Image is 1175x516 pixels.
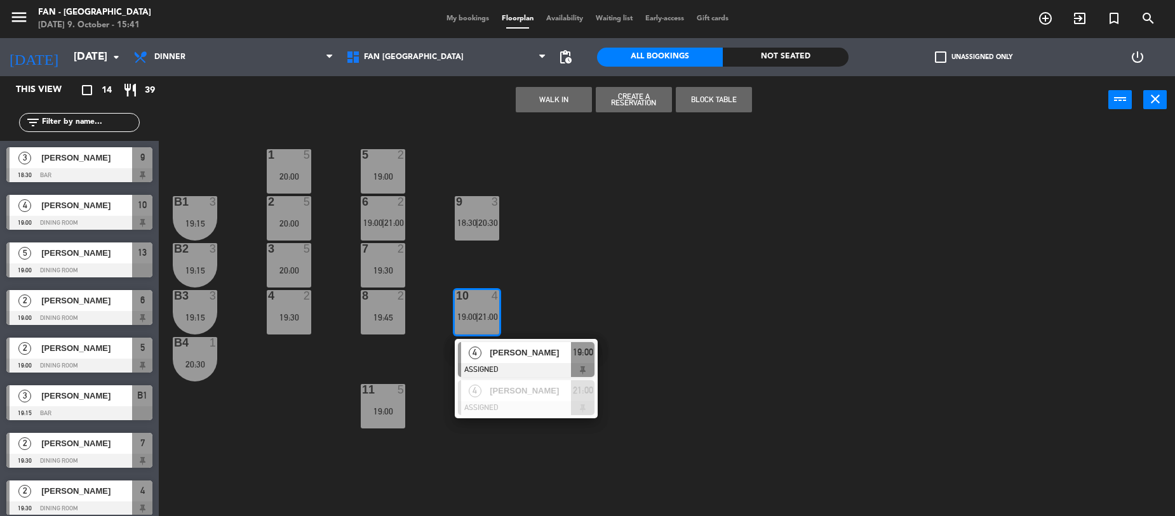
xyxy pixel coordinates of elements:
div: B3 [174,290,175,301]
div: 4 [268,290,269,301]
button: Block Table [676,87,752,112]
i: power_settings_new [1130,50,1145,65]
div: 19:00 [361,407,405,416]
div: 5 [398,384,405,395]
div: 11 [362,384,363,395]
div: 20:30 [173,360,217,369]
span: 20:30 [478,218,498,228]
div: 3 [268,243,269,255]
i: turned_in_not [1106,11,1122,26]
i: power_input [1113,91,1128,107]
div: [DATE] 9. October - 15:41 [38,19,151,32]
div: 3 [210,290,217,301]
div: 8 [362,290,363,301]
i: restaurant [123,83,138,98]
span: Availability [540,15,589,22]
div: 20:00 [267,219,311,228]
span: pending_actions [558,50,573,65]
span: | [476,312,478,322]
div: 9 [456,196,457,208]
span: 6 [140,293,145,308]
span: Floorplan [495,15,540,22]
span: [PERSON_NAME] [41,389,132,402]
span: 5 [140,340,145,355]
button: close [1143,90,1167,109]
span: 21:00 [478,312,498,322]
div: 19:00 [361,172,405,181]
div: 3 [492,196,499,208]
span: check_box_outline_blank [935,51,946,63]
span: | [382,218,384,228]
span: | [476,218,478,228]
span: 3 [18,390,31,402]
span: [PERSON_NAME] [41,341,132,355]
div: 20:00 [267,266,311,275]
button: Create a Reservation [596,87,672,112]
div: 3 [210,243,217,255]
span: [PERSON_NAME] [41,199,132,212]
div: 5 [304,243,311,255]
i: menu [10,8,29,27]
span: 5 [18,247,31,260]
span: 2 [18,294,31,307]
span: 2 [18,342,31,355]
i: add_circle_outline [1038,11,1053,26]
i: search [1141,11,1156,26]
span: 21:00 [384,218,404,228]
span: [PERSON_NAME] [41,246,132,260]
div: 19:15 [173,313,217,322]
span: 13 [138,245,147,260]
div: 2 [398,243,405,255]
i: close [1148,91,1163,107]
div: 20:00 [267,172,311,181]
div: 2 [398,149,405,161]
span: [PERSON_NAME] [41,151,132,164]
div: 2 [304,290,311,301]
span: [PERSON_NAME] [41,294,132,307]
div: 1 [210,337,217,348]
div: Fan - [GEOGRAPHIC_DATA] [38,6,151,19]
div: 1 [268,149,269,161]
label: Unassigned only [935,51,1012,63]
div: 6 [362,196,363,208]
input: Filter by name... [41,116,139,129]
span: Early-access [639,15,690,22]
div: 5 [362,149,363,161]
span: [PERSON_NAME] [490,346,571,359]
span: 10 [138,197,147,213]
span: 7 [140,435,145,451]
span: B1 [137,388,147,403]
button: power_input [1108,90,1132,109]
button: WALK IN [516,87,592,112]
span: 19:00 [457,312,477,322]
span: [PERSON_NAME] [490,384,571,397]
span: Dinner [154,53,185,62]
div: 10 [456,290,457,301]
div: 2 [268,196,269,208]
div: 7 [362,243,363,255]
div: 2 [398,196,405,208]
span: 4 [140,483,145,498]
span: 19:00 [573,345,593,360]
i: exit_to_app [1072,11,1087,26]
div: 19:30 [267,313,311,322]
div: B1 [174,196,175,208]
div: B2 [174,243,175,255]
i: filter_list [25,115,41,130]
span: Fan [GEOGRAPHIC_DATA] [364,53,464,62]
div: 19:15 [173,219,217,228]
div: 19:30 [361,266,405,275]
i: crop_square [79,83,95,98]
div: 5 [304,196,311,208]
span: [PERSON_NAME] [41,437,132,450]
span: 18:30 [457,218,477,228]
span: 2 [18,437,31,450]
div: 4 [492,290,499,301]
span: My bookings [440,15,495,22]
div: Not seated [723,48,849,67]
span: 39 [145,83,155,98]
div: B4 [174,337,175,348]
button: menu [10,8,29,31]
span: 14 [102,83,112,98]
span: Waiting list [589,15,639,22]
